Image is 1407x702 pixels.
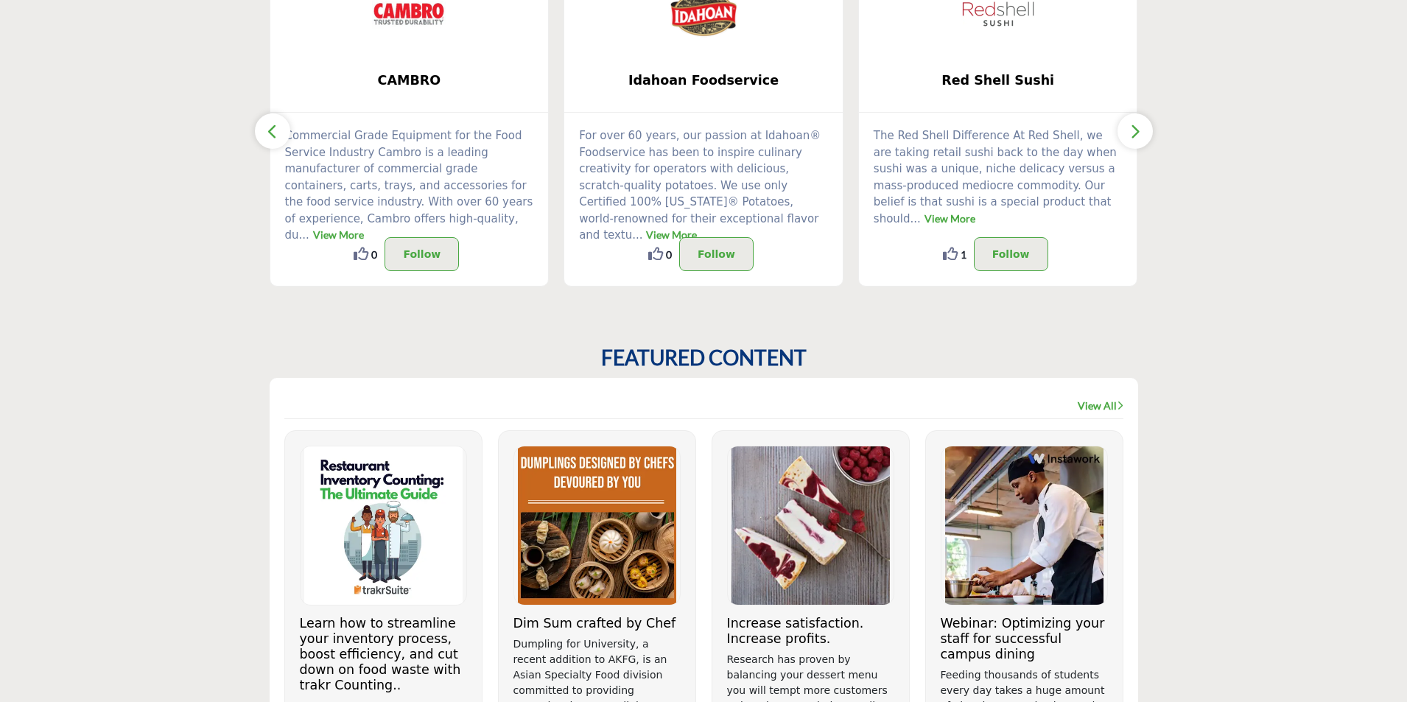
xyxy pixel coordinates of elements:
h2: FEATURED CONTENT [601,345,807,371]
p: Follow [698,245,735,263]
b: CAMBRO [292,61,527,100]
a: Red Shell Sushi [859,61,1137,100]
button: Follow [385,237,459,271]
a: View More [313,228,364,241]
span: Red Shell Sushi [881,71,1115,90]
a: View More [646,228,697,241]
span: ... [910,212,921,225]
span: 0 [371,247,377,262]
p: For over 60 years, our passion at Idahoan® Foodservice has been to inspire culinary creativity fo... [579,127,828,244]
a: CAMBRO [270,61,549,100]
button: Follow [679,237,754,271]
h3: Increase satisfaction. Increase profits. [727,616,894,647]
span: 1 [961,247,966,262]
b: Idahoan Foodservice [586,61,821,100]
a: View More [924,212,975,225]
a: Idahoan Foodservice [564,61,843,100]
p: Follow [403,245,441,263]
span: ... [632,228,642,242]
h3: Learn how to streamline your inventory process, boost efficiency, and cut down on food waste with... [300,616,467,693]
img: Logo of Sweet Street Desserts, click to view details [728,446,894,605]
button: Follow [974,237,1048,271]
span: 0 [666,247,672,262]
h3: Webinar: Optimizing your staff for successful campus dining [941,616,1108,662]
img: Logo of Dumpling for U, click to view details [514,446,680,605]
h3: Dim Sum crafted by Chef [513,616,681,631]
span: ... [299,228,309,242]
p: The Red Shell Difference At Red Shell, we are taking retail sushi back to the day when sushi was ... [874,127,1123,227]
a: View All [1078,399,1123,413]
p: Follow [992,245,1030,263]
img: Logo of Instawork, click to view details [941,446,1107,605]
span: Idahoan Foodservice [586,71,821,90]
span: CAMBRO [292,71,527,90]
img: Logo of trakrSuite, click to view details [301,446,466,605]
p: Commercial Grade Equipment for the Food Service Industry Cambro is a leading manufacturer of comm... [285,127,534,244]
b: Red Shell Sushi [881,61,1115,100]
